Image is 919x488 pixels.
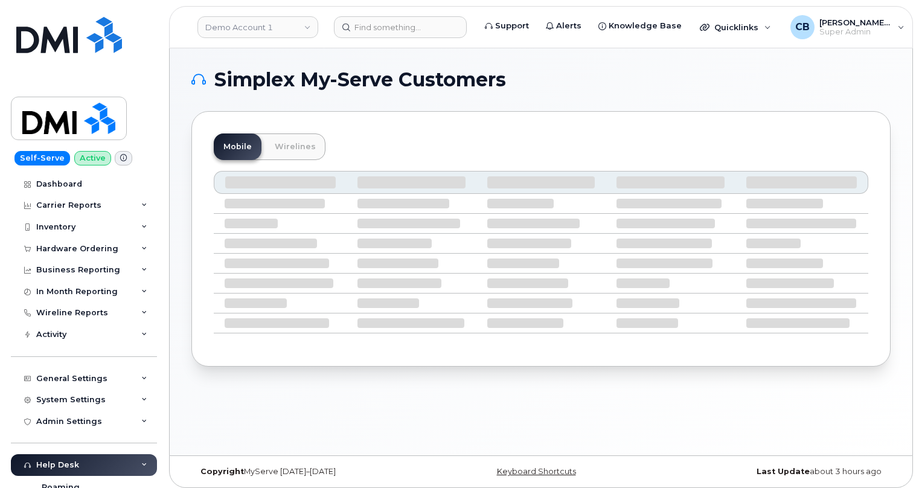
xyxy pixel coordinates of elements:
[658,467,891,477] div: about 3 hours ago
[497,467,576,476] a: Keyboard Shortcuts
[214,133,261,160] a: Mobile
[214,71,506,89] span: Simplex My-Serve Customers
[200,467,244,476] strong: Copyright
[757,467,810,476] strong: Last Update
[191,467,424,477] div: MyServe [DATE]–[DATE]
[265,133,325,160] a: Wirelines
